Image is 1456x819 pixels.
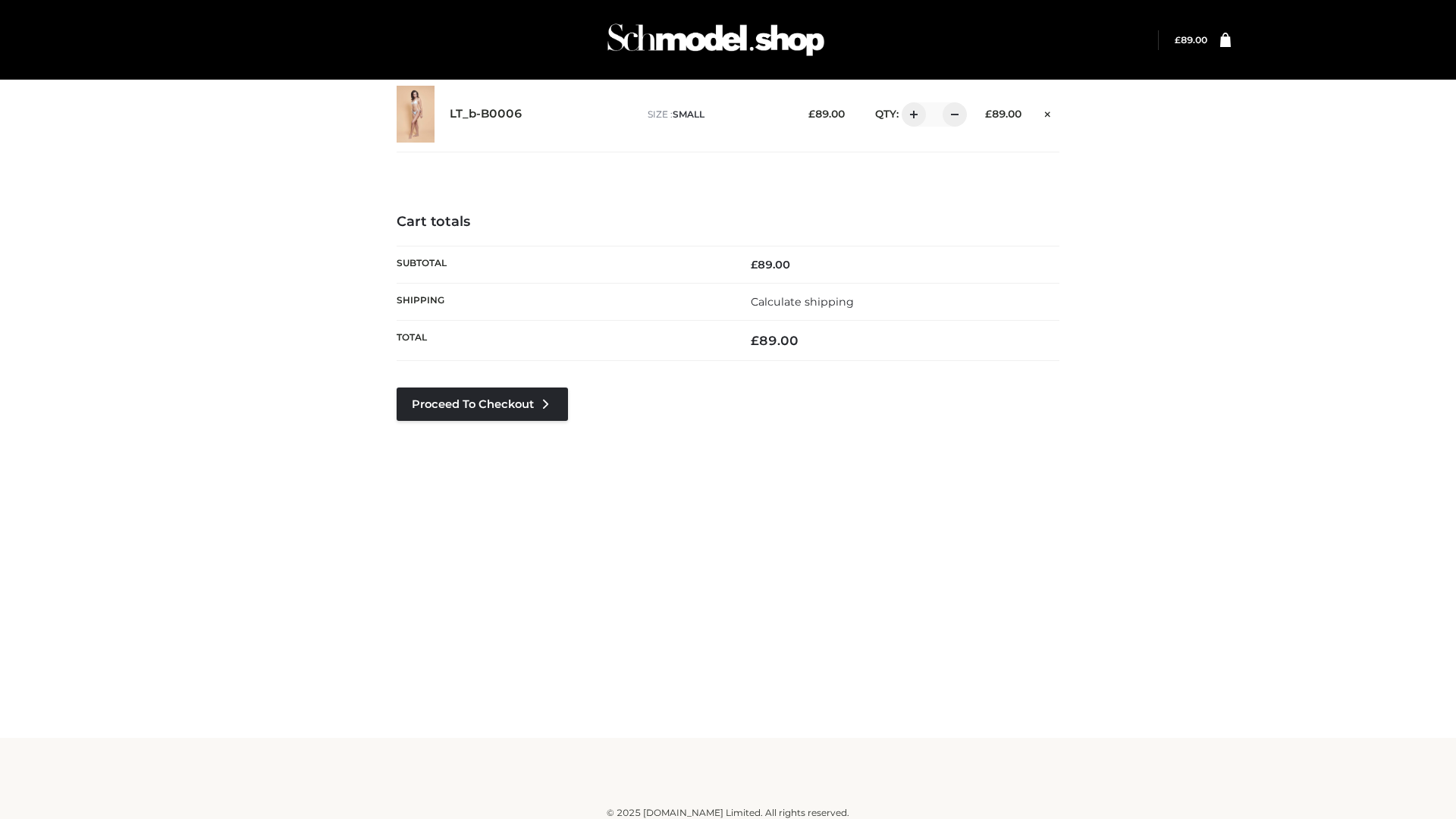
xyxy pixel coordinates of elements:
span: £ [751,258,758,271]
a: LT_b-B0006 [450,107,522,121]
div: QTY: [860,102,962,127]
a: Calculate shipping [751,295,854,309]
a: Remove this item [1037,102,1059,122]
a: Proceed to Checkout [397,388,568,421]
p: size : [648,108,785,121]
bdi: 89.00 [751,258,790,271]
span: £ [1175,34,1181,45]
bdi: 89.00 [808,108,845,120]
bdi: 89.00 [751,333,799,348]
span: £ [808,108,815,120]
bdi: 89.00 [985,108,1021,120]
th: Shipping [397,283,728,320]
span: SMALL [673,108,704,120]
h4: Cart totals [397,214,1059,231]
img: Schmodel Admin 964 [602,10,830,70]
th: Total [397,321,728,361]
bdi: 89.00 [1175,34,1207,45]
span: £ [751,333,759,348]
a: £89.00 [1175,34,1207,45]
span: £ [985,108,992,120]
th: Subtotal [397,246,728,283]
